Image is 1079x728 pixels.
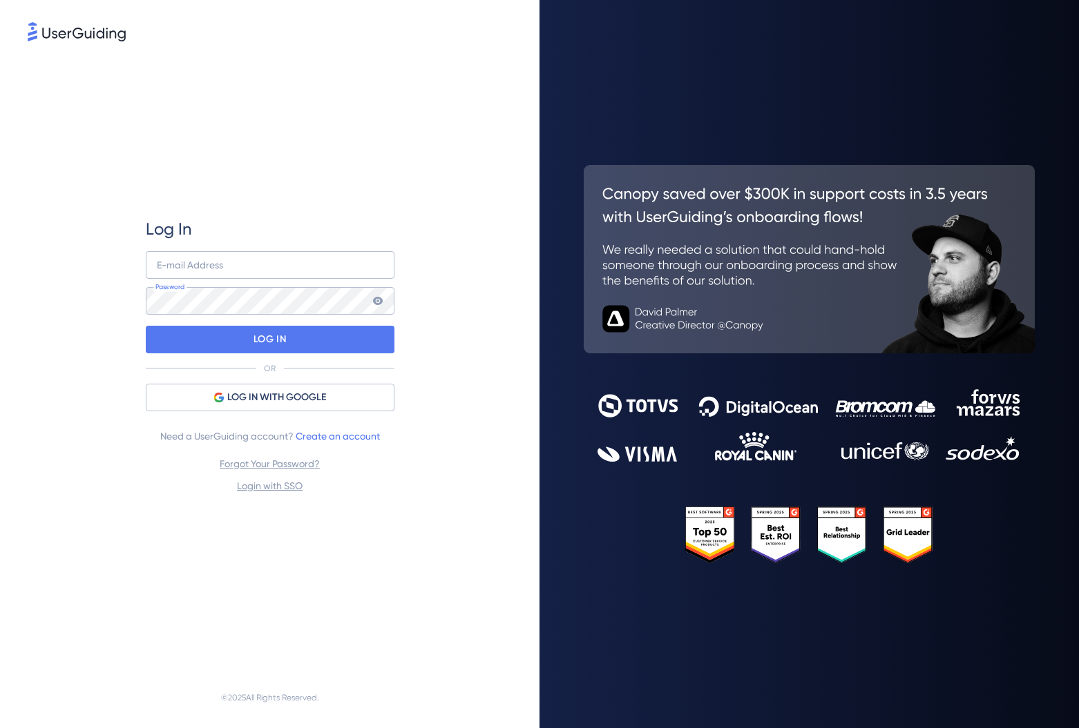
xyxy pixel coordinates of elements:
[28,22,126,41] img: 8faab4ba6bc7696a72372aa768b0286c.svg
[598,389,1022,462] img: 9302ce2ac39453076f5bc0f2f2ca889b.svg
[146,218,192,240] span: Log In
[254,328,286,351] p: LOG IN
[146,251,394,279] input: example@company.com
[237,480,303,491] a: Login with SSO
[584,165,1035,353] img: 26c0aa7c25a843aed4baddd2b5e0fa68.svg
[220,458,320,469] a: Forgot Your Password?
[221,689,319,706] span: © 2025 All Rights Reserved.
[227,389,326,406] span: LOG IN WITH GOOGLE
[264,363,276,374] p: OR
[685,506,933,563] img: 25303e33045975176eb484905ab012ff.svg
[160,428,380,444] span: Need a UserGuiding account?
[296,431,380,442] a: Create an account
